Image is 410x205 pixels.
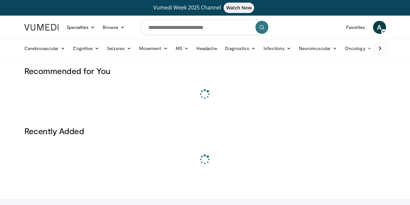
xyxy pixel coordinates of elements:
a: Cognitive [69,42,103,55]
a: Favorites [342,21,369,34]
a: Headache [193,42,221,55]
a: Cerebrovascular [20,42,69,55]
span: Vumedi Week 2025 Channel [153,4,257,11]
a: Diagnostics [221,42,260,55]
a: Infections [260,42,295,55]
a: Movement [135,42,172,55]
img: VuMedi Logo [24,24,59,31]
h3: Recommended for You [24,66,386,76]
span: Watch Now [224,3,254,13]
input: Search topics, interventions [140,19,270,35]
a: Browse [99,21,129,34]
a: Neuromuscular [295,42,341,55]
a: MS [172,42,193,55]
h3: Recently Added [24,126,386,136]
a: Vumedi Week 2025 ChannelWatch Now [25,3,385,13]
a: A [373,21,386,34]
a: Seizures [103,42,135,55]
a: Specialties [63,21,99,34]
a: Oncology [341,42,376,55]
